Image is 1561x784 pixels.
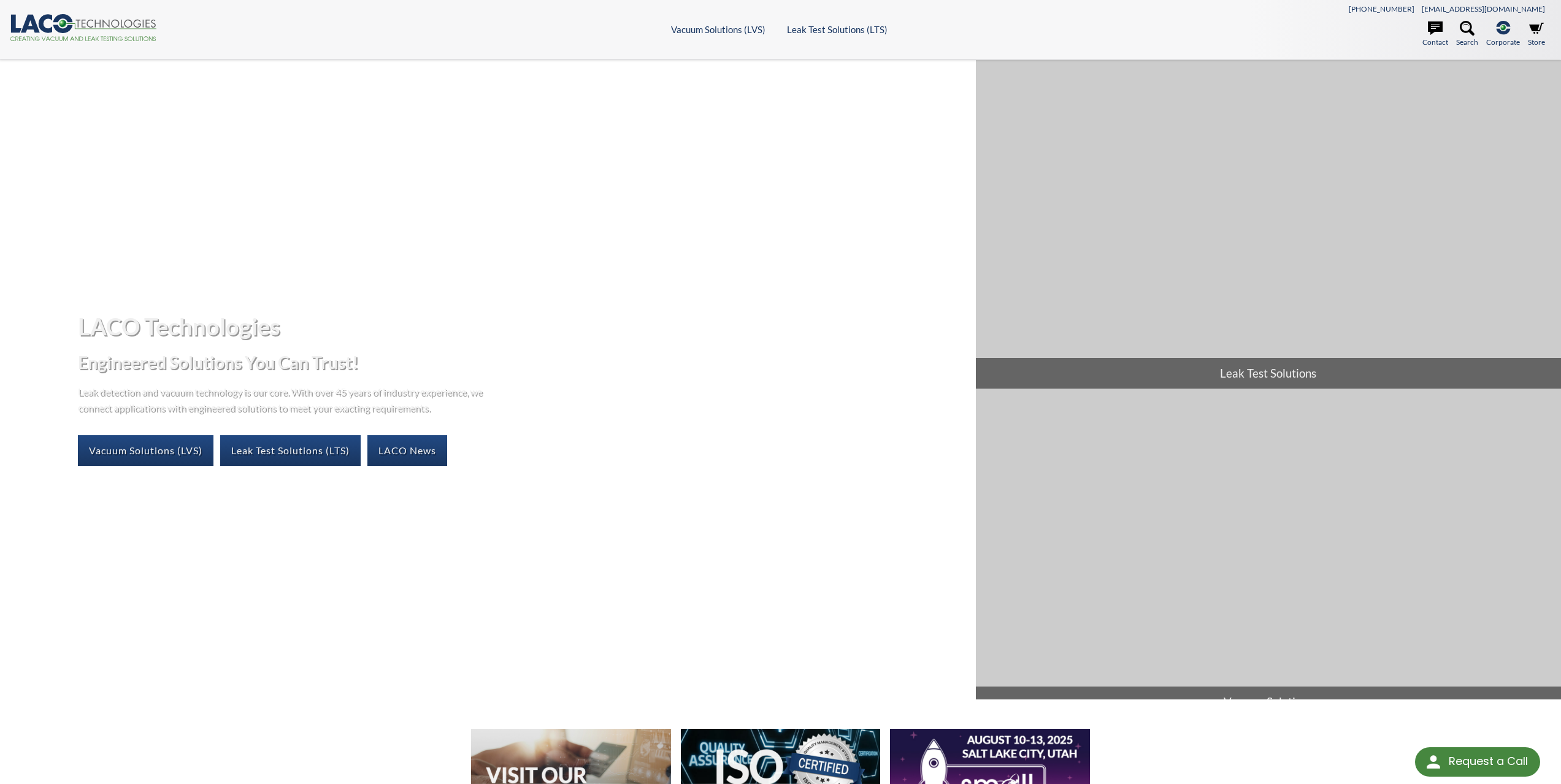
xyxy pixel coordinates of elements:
a: Contact [1422,21,1448,48]
div: Request a Call [1449,747,1528,775]
a: Vacuum Solutions (LVS) [671,24,765,35]
h2: Engineered Solutions You Can Trust! [78,351,965,374]
a: Leak Test Solutions (LTS) [787,24,888,35]
span: Corporate [1486,36,1520,48]
a: [EMAIL_ADDRESS][DOMAIN_NAME] [1422,4,1545,13]
a: Leak Test Solutions [976,60,1561,389]
a: [PHONE_NUMBER] [1349,4,1414,13]
p: Leak detection and vacuum technology is our core. With over 45 years of industry experience, we c... [78,384,489,415]
a: Search [1456,21,1478,48]
div: Request a Call [1415,747,1540,777]
span: Leak Test Solutions [976,358,1561,389]
h1: LACO Technologies [78,311,965,341]
span: Vacuum Solutions [976,687,1561,717]
a: Vacuum Solutions (LVS) [78,435,213,466]
a: LACO News [367,435,447,466]
img: round button [1424,752,1443,772]
a: Store [1528,21,1545,48]
a: Vacuum Solutions [976,389,1561,718]
a: Leak Test Solutions (LTS) [220,435,361,466]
